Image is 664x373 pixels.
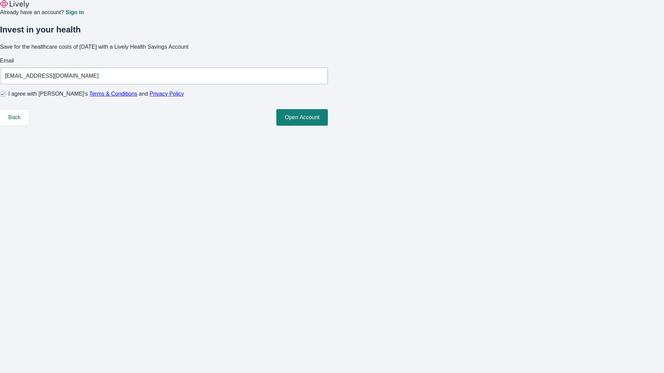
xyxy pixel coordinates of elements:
span: I agree with [PERSON_NAME]’s and [8,90,184,98]
a: Sign in [65,10,84,15]
a: Privacy Policy [150,91,184,97]
a: Terms & Conditions [89,91,137,97]
button: Open Account [276,109,328,126]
